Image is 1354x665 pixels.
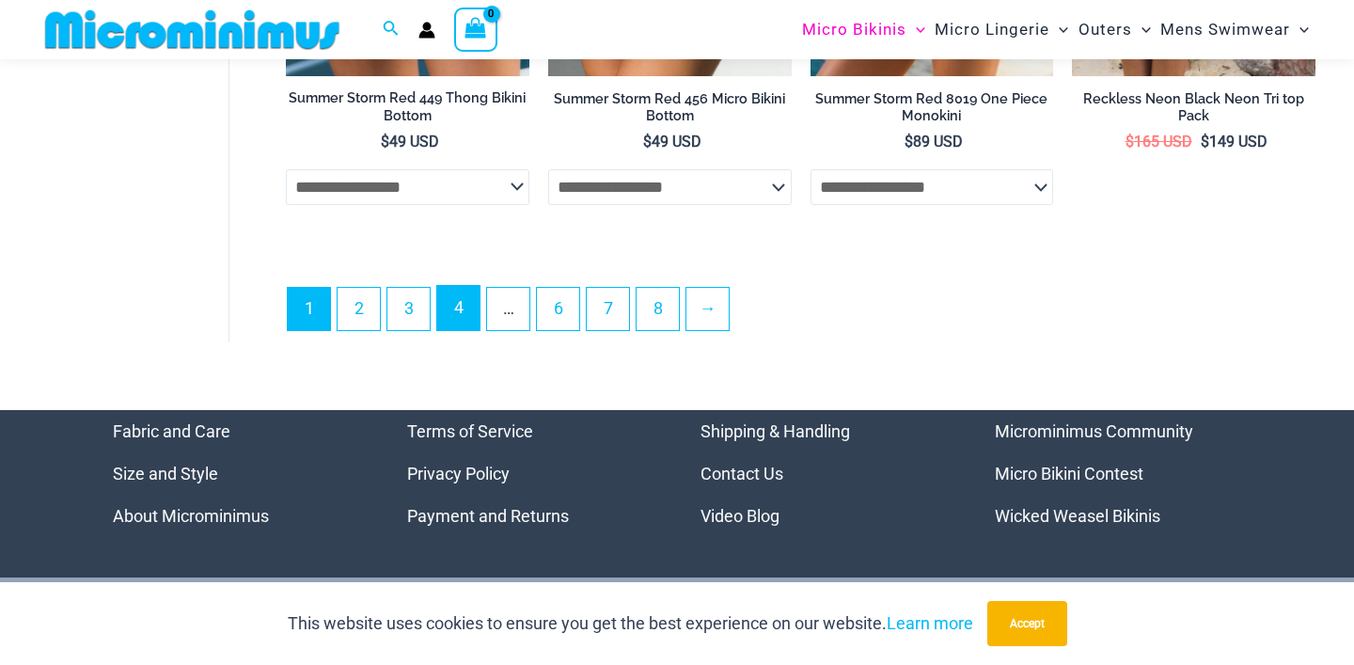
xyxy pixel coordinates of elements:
[1074,6,1156,54] a: OutersMenu ToggleMenu Toggle
[811,90,1054,125] h2: Summer Storm Red 8019 One Piece Monokini
[286,285,1315,341] nav: Product Pagination
[995,410,1242,537] aside: Footer Widget 4
[995,464,1143,483] a: Micro Bikini Contest
[537,288,579,330] a: Page 6
[701,421,850,441] a: Shipping & Handling
[548,90,792,133] a: Summer Storm Red 456 Micro Bikini Bottom
[935,6,1049,54] span: Micro Lingerie
[587,288,629,330] a: Page 7
[995,421,1193,441] a: Microminimus Community
[887,613,973,633] a: Learn more
[905,133,913,150] span: $
[1072,90,1315,125] h2: Reckless Neon Black Neon Tri top Pack
[797,6,930,54] a: Micro BikinisMenu ToggleMenu Toggle
[701,464,783,483] a: Contact Us
[286,89,529,132] a: Summer Storm Red 449 Thong Bikini Bottom
[338,288,380,330] a: Page 2
[1132,6,1151,54] span: Menu Toggle
[1201,133,1209,150] span: $
[418,22,435,39] a: Account icon link
[906,6,925,54] span: Menu Toggle
[407,506,569,526] a: Payment and Returns
[381,133,389,150] span: $
[930,6,1073,54] a: Micro LingerieMenu ToggleMenu Toggle
[407,410,654,537] aside: Footer Widget 2
[643,133,652,150] span: $
[1126,133,1134,150] span: $
[288,288,330,330] span: Page 1
[795,3,1316,56] nav: Site Navigation
[987,601,1067,646] button: Accept
[387,288,430,330] a: Page 3
[1049,6,1068,54] span: Menu Toggle
[407,421,533,441] a: Terms of Service
[407,464,510,483] a: Privacy Policy
[437,286,480,330] a: Page 4
[1160,6,1290,54] span: Mens Swimwear
[701,410,948,537] nav: Menu
[1156,6,1314,54] a: Mens SwimwearMenu ToggleMenu Toggle
[286,89,529,124] h2: Summer Storm Red 449 Thong Bikini Bottom
[381,133,439,150] bdi: 49 USD
[454,8,497,51] a: View Shopping Cart, empty
[802,6,906,54] span: Micro Bikinis
[686,288,729,330] a: →
[811,90,1054,133] a: Summer Storm Red 8019 One Piece Monokini
[113,464,218,483] a: Size and Style
[113,410,360,537] aside: Footer Widget 1
[995,410,1242,537] nav: Menu
[113,410,360,537] nav: Menu
[407,410,654,537] nav: Menu
[113,421,230,441] a: Fabric and Care
[905,133,963,150] bdi: 89 USD
[637,288,679,330] a: Page 8
[1290,6,1309,54] span: Menu Toggle
[113,506,269,526] a: About Microminimus
[1126,133,1192,150] bdi: 165 USD
[701,410,948,537] aside: Footer Widget 3
[38,8,347,51] img: MM SHOP LOGO FLAT
[643,133,701,150] bdi: 49 USD
[288,610,973,638] p: This website uses cookies to ensure you get the best experience on our website.
[995,506,1160,526] a: Wicked Weasel Bikinis
[1201,133,1267,150] bdi: 149 USD
[548,90,792,125] h2: Summer Storm Red 456 Micro Bikini Bottom
[701,506,779,526] a: Video Blog
[1078,6,1132,54] span: Outers
[487,288,529,330] span: …
[383,18,400,41] a: Search icon link
[1072,90,1315,133] a: Reckless Neon Black Neon Tri top Pack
